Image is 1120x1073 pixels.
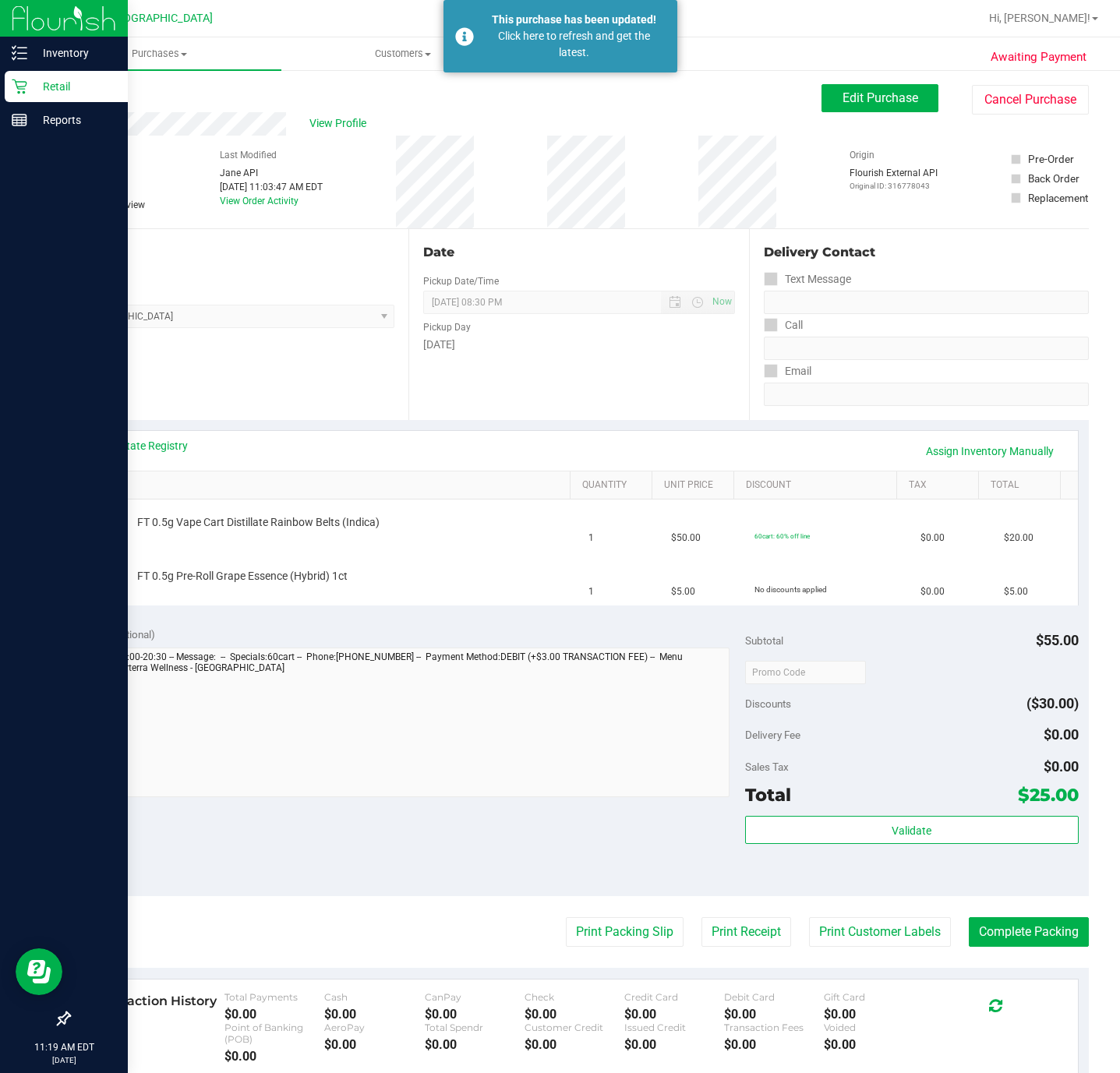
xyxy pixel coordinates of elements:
div: Total Payments [224,991,324,1003]
div: $0.00 [425,1007,525,1022]
div: CanPay [425,991,525,1003]
span: Purchases [37,47,281,61]
p: Retail [27,77,121,96]
inline-svg: Retail [12,79,27,94]
div: $0.00 [525,1037,624,1052]
p: Inventory [27,44,121,62]
iframe: Resource center [16,948,62,995]
button: Cancel Purchase [972,85,1089,115]
div: $0.00 [724,1037,824,1052]
div: Total Spendr [425,1022,525,1033]
span: $20.00 [1004,531,1033,545]
span: Hi, [PERSON_NAME]! [989,12,1090,24]
span: 1 [588,584,594,599]
div: $0.00 [624,1037,724,1052]
p: Reports [27,111,121,129]
label: Origin [850,148,874,162]
div: Issued Credit [624,1022,724,1033]
span: 60cart: 60% off line [754,532,810,540]
label: Last Modified [220,148,277,162]
span: Total [745,784,791,806]
div: $0.00 [425,1037,525,1052]
span: FT 0.5g Pre-Roll Grape Essence (Hybrid) 1ct [137,569,348,584]
div: $0.00 [525,1007,624,1022]
label: Pickup Date/Time [423,274,499,288]
button: Print Receipt [701,917,791,947]
input: Format: (999) 999-9999 [764,337,1089,360]
button: Complete Packing [969,917,1089,947]
div: $0.00 [324,1007,424,1022]
div: Debit Card [724,991,824,1003]
div: Credit Card [624,991,724,1003]
a: SKU [92,479,564,492]
div: This purchase has been updated! [482,12,666,28]
inline-svg: Reports [12,112,27,128]
span: $50.00 [671,531,701,545]
div: $0.00 [324,1037,424,1052]
span: Edit Purchase [843,90,918,105]
button: Edit Purchase [821,84,938,112]
div: Flourish External API [850,166,938,192]
span: $0.00 [920,531,945,545]
a: Quantity [582,479,645,492]
span: View Profile [309,115,372,132]
div: Gift Card [824,991,924,1003]
label: Text Message [764,268,851,291]
p: 11:19 AM EDT [7,1040,121,1054]
div: $0.00 [624,1007,724,1022]
div: Delivery Contact [764,243,1089,262]
div: Cash [324,991,424,1003]
span: 1 [588,531,594,545]
div: Customer Credit [525,1022,624,1033]
span: $0.00 [1044,758,1079,775]
input: Promo Code [745,661,866,684]
a: Unit Price [664,479,727,492]
span: $0.00 [920,584,945,599]
div: [DATE] [423,337,734,353]
div: $0.00 [824,1037,924,1052]
div: Voided [824,1022,924,1033]
div: $0.00 [224,1049,324,1064]
label: Email [764,360,811,383]
div: Replacement [1028,190,1088,206]
span: FT 0.5g Vape Cart Distillate Rainbow Belts (Indica) [137,515,380,530]
span: $25.00 [1018,784,1079,806]
span: $5.00 [1004,584,1028,599]
span: $0.00 [1044,726,1079,743]
div: Jane API [220,166,323,180]
a: View Order Activity [220,196,299,206]
span: Delivery Fee [745,729,800,741]
button: Validate [745,816,1078,844]
a: Total [991,479,1054,492]
div: Date [423,243,734,262]
div: Transaction Fees [724,1022,824,1033]
button: Print Customer Labels [809,917,951,947]
div: $0.00 [224,1007,324,1022]
div: Location [69,243,394,262]
span: Awaiting Payment [991,48,1086,66]
p: Original ID: 316778043 [850,180,938,192]
div: $0.00 [724,1007,824,1022]
a: Customers [281,37,525,70]
inline-svg: Inventory [12,45,27,61]
span: Discounts [745,690,791,718]
span: $55.00 [1036,632,1079,648]
a: View State Registry [94,438,188,454]
div: Point of Banking (POB) [224,1022,324,1045]
span: [GEOGRAPHIC_DATA] [106,12,213,25]
span: Customers [282,47,525,61]
div: Back Order [1028,171,1079,186]
div: Click here to refresh and get the latest. [482,28,666,61]
label: Pickup Day [423,320,471,334]
a: Purchases [37,37,281,70]
label: Call [764,314,803,337]
span: Validate [892,824,931,837]
p: [DATE] [7,1054,121,1066]
span: Subtotal [745,634,783,647]
span: Sales Tax [745,761,789,773]
span: $5.00 [671,584,695,599]
span: ($30.00) [1026,695,1079,711]
a: Assign Inventory Manually [916,438,1064,464]
div: AeroPay [324,1022,424,1033]
input: Format: (999) 999-9999 [764,291,1089,314]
